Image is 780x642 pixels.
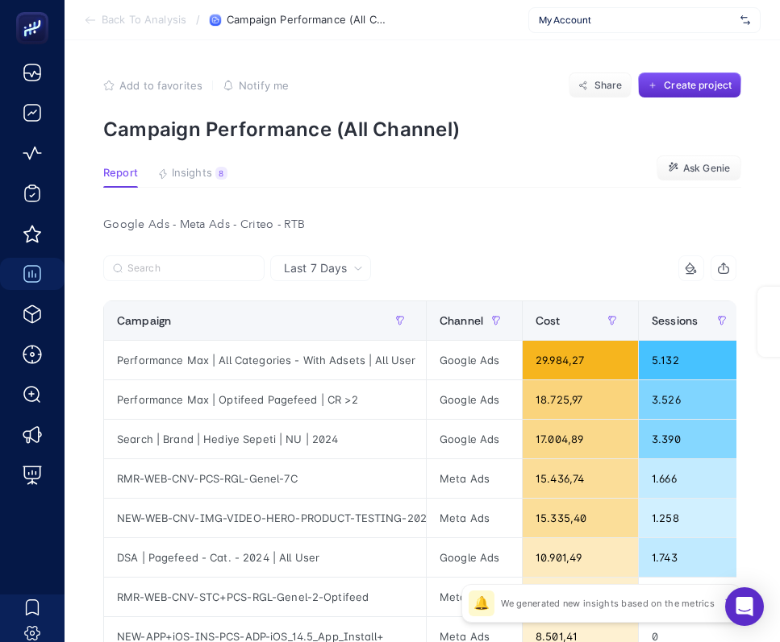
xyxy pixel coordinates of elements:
span: Create project [664,79,732,92]
div: 1.258 [639,499,748,537]
button: Notify me [223,79,289,92]
div: Search | Brand | Hediye Sepeti | NU | 2024 [104,420,426,458]
div: 🔔 [469,590,494,616]
div: Performance Max | Optifeed Pagefeed | CR >2 [104,380,426,419]
div: RMR-WEB-CNV-PCS-RGL-Genel-7C [104,459,426,498]
div: 12 [639,578,748,616]
div: Meta Ads [427,499,522,537]
span: Campaign Performance (All Channel) [227,14,388,27]
div: 3.526 [639,380,748,419]
div: 8 [215,167,227,180]
div: 18.725,97 [523,380,638,419]
div: 3.390 [639,420,748,458]
button: Create project [638,72,741,98]
div: 17.004,89 [523,420,638,458]
img: svg%3e [740,12,750,28]
div: 5.132 [639,341,748,379]
div: 29.984,27 [523,341,638,379]
input: Search [127,263,255,275]
span: / [196,13,200,26]
span: Last 7 Days [284,260,347,276]
div: 10.901,49 [523,538,638,577]
div: DSA | Pagefeed - Cat. - 2024 | All User [104,538,426,577]
div: Meta Ads [427,578,522,616]
div: Open Intercom Messenger [725,587,764,626]
button: Ask Genie [657,155,741,181]
div: 15.436,74 [523,459,638,498]
span: My Account [539,14,734,27]
span: Add to favorites [119,79,202,92]
button: Add to favorites [103,79,202,92]
div: NEW-WEB-CNV-IMG-VIDEO-HERO-PRODUCT-TESTING-2024 [104,499,426,537]
div: Google Ads [427,380,522,419]
span: Notify me [239,79,289,92]
div: 1.666 [639,459,748,498]
span: Insights [172,167,212,180]
div: RMR-WEB-CNV-STC+PCS-RGL-Genel-2-Optifeed [104,578,426,616]
div: 9.141,77 [523,578,638,616]
div: 1.743 [639,538,748,577]
span: Channel [440,314,483,327]
div: Google Ads - Meta Ads - Criteo - RTB [90,213,749,236]
span: Back To Analysis [102,14,186,27]
div: 15.335,40 [523,499,638,537]
button: Share [569,72,632,98]
span: Share [594,79,623,92]
p: Campaign Performance (All Channel) [103,118,741,141]
span: Report [103,167,138,180]
span: Campaign [117,314,171,327]
div: Performance Max | All Categories - With Adsets | All User [104,341,426,379]
div: Google Ads [427,538,522,577]
span: Cost [536,314,561,327]
p: We generated new insights based on the metrics [501,597,715,610]
div: Google Ads [427,341,522,379]
div: Google Ads [427,420,522,458]
div: Meta Ads [427,459,522,498]
span: Sessions [652,314,698,327]
span: Ask Genie [683,162,730,175]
